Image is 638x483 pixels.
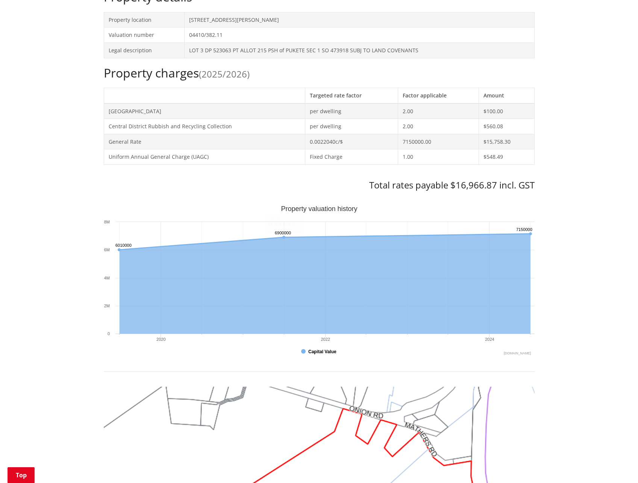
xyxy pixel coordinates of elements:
[398,103,479,119] td: 2.00
[104,119,305,134] td: Central District Rubbish and Recycling Collection
[305,149,398,165] td: Fixed Charge
[282,236,285,239] path: Wednesday, Jun 30, 12:00, 6,900,000. Capital Value.
[479,103,534,119] td: $100.00
[104,134,305,149] td: General Rate
[281,205,357,213] text: Property valuation history
[104,206,535,356] svg: Interactive chart
[479,119,534,134] td: $560.08
[104,248,109,252] text: 6M
[8,467,35,483] a: Top
[529,232,532,235] path: Sunday, Jun 30, 12:00, 7,150,000. Capital Value.
[516,227,532,232] text: 7150000
[275,231,291,235] text: 6900000
[321,337,330,342] text: 2022
[199,68,250,80] span: (2025/2026)
[104,43,184,58] td: Legal description
[503,351,530,355] text: Chart credits: Highcharts.com
[485,337,494,342] text: 2024
[305,103,398,119] td: per dwelling
[301,348,338,355] button: Show Capital Value
[479,134,534,149] td: $15,758.30
[104,103,305,119] td: [GEOGRAPHIC_DATA]
[398,88,479,103] th: Factor applicable
[115,243,132,248] text: 6010000
[117,248,120,251] path: Sunday, Jun 30, 12:00, 6,010,000. Capital Value.
[107,331,109,336] text: 0
[479,88,534,103] th: Amount
[398,134,479,149] td: 7150000.00
[398,149,479,165] td: 1.00
[104,149,305,165] td: Uniform Annual General Charge (UAGC)
[104,276,109,280] text: 4M
[184,43,534,58] td: LOT 3 DP 523063 PT ALLOT 215 PSH of PUKETE SEC 1 SO 473918 SUBJ TO LAND COVENANTS
[479,149,534,165] td: $548.49
[184,12,534,27] td: [STREET_ADDRESS][PERSON_NAME]
[104,27,184,43] td: Valuation number
[184,27,534,43] td: 04410/382.11
[305,134,398,149] td: 0.0022040c/$
[104,206,535,356] div: Property valuation history. Highcharts interactive chart.
[104,12,184,27] td: Property location
[156,337,165,342] text: 2020
[104,220,109,224] text: 8M
[603,451,630,478] iframe: Messenger Launcher
[305,119,398,134] td: per dwelling
[104,66,535,80] h2: Property charges
[305,88,398,103] th: Targeted rate factor
[104,304,109,308] text: 2M
[398,119,479,134] td: 2.00
[104,180,535,191] h3: Total rates payable $16,966.87 incl. GST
